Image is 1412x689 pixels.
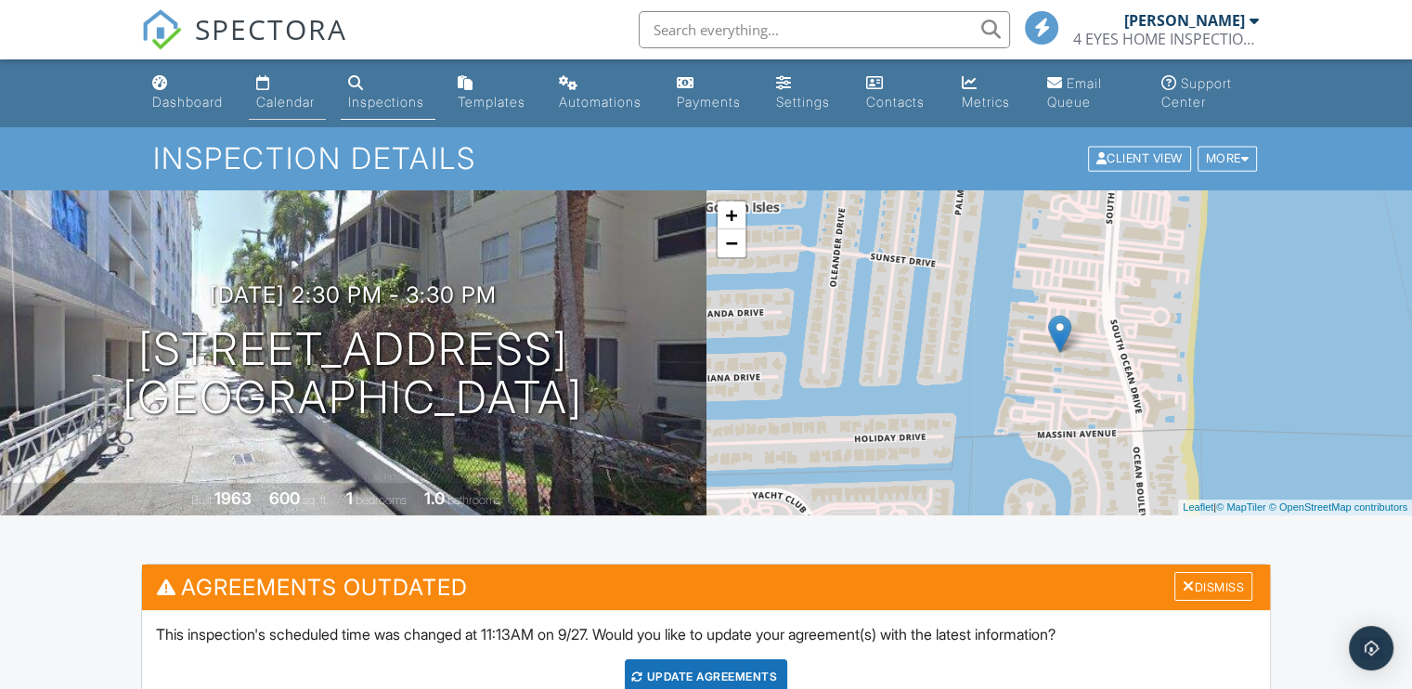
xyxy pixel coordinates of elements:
[348,94,424,110] div: Inspections
[669,67,755,120] a: Payments
[1269,501,1407,513] a: © OpenStreetMap contributors
[677,94,741,110] div: Payments
[356,493,407,507] span: bedrooms
[458,94,525,110] div: Templates
[962,94,1010,110] div: Metrics
[145,67,234,120] a: Dashboard
[152,94,223,110] div: Dashboard
[1161,75,1232,110] div: Support Center
[1154,67,1267,120] a: Support Center
[1349,626,1393,670] div: Open Intercom Messenger
[1073,30,1259,48] div: 4 EYES HOME INSPECTIONS LLC
[1039,67,1138,120] a: Email Queue
[551,67,654,120] a: Automations (Basic)
[559,94,641,110] div: Automations
[447,493,500,507] span: bathrooms
[191,493,212,507] span: Built
[424,488,445,508] div: 1.0
[718,229,745,257] a: Zoom out
[776,94,830,110] div: Settings
[639,11,1010,48] input: Search everything...
[195,9,347,48] span: SPECTORA
[450,67,537,120] a: Templates
[269,488,300,508] div: 600
[214,488,252,508] div: 1963
[1183,501,1213,513] a: Leaflet
[303,493,329,507] span: sq. ft.
[210,282,497,307] h3: [DATE] 2:30 pm - 3:30 pm
[141,9,182,50] img: The Best Home Inspection Software - Spectora
[341,67,434,120] a: Inspections
[1088,147,1191,172] div: Client View
[1178,500,1412,515] div: |
[256,94,315,110] div: Calendar
[142,565,1270,610] h3: Agreements Outdated
[954,67,1025,120] a: Metrics
[123,325,583,423] h1: [STREET_ADDRESS] [GEOGRAPHIC_DATA]
[1086,150,1196,164] a: Client View
[153,142,1259,175] h1: Inspection Details
[866,94,925,110] div: Contacts
[859,67,939,120] a: Contacts
[718,201,745,229] a: Zoom in
[141,25,347,64] a: SPECTORA
[249,67,326,120] a: Calendar
[1216,501,1266,513] a: © MapTiler
[346,488,353,508] div: 1
[1198,147,1258,172] div: More
[1124,11,1245,30] div: [PERSON_NAME]
[1046,75,1101,110] div: Email Queue
[1174,572,1252,601] div: Dismiss
[769,67,844,120] a: Settings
